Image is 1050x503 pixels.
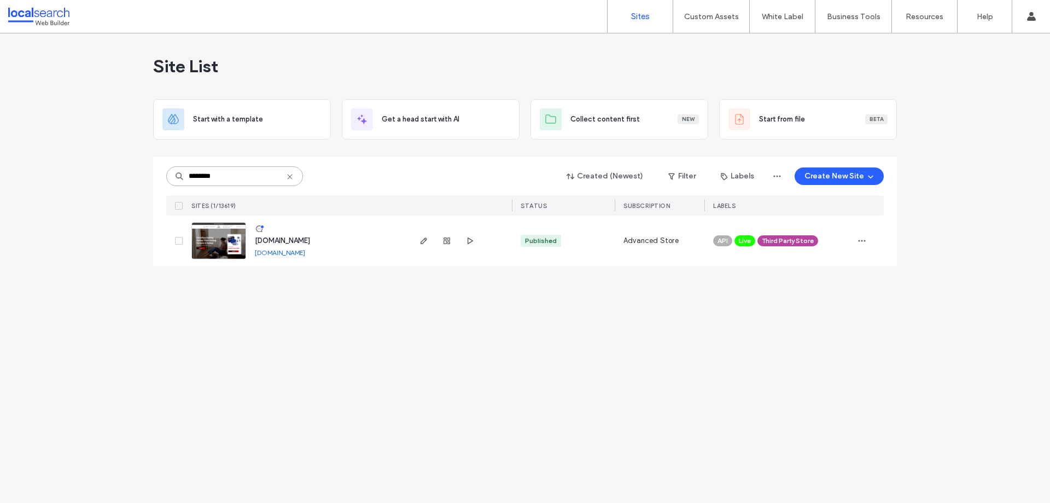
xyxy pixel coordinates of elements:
[342,99,520,140] div: Get a head start with AI
[713,202,736,210] span: LABELS
[193,114,263,125] span: Start with a template
[865,114,888,124] div: Beta
[525,236,557,246] div: Published
[570,114,640,125] span: Collect content first
[657,167,707,185] button: Filter
[759,114,805,125] span: Start from file
[623,235,679,246] span: Advanced Store
[255,236,310,245] a: [DOMAIN_NAME]
[153,55,218,77] span: Site List
[25,8,47,18] span: Help
[678,114,699,124] div: New
[762,236,814,246] span: Third Party Store
[762,12,803,21] label: White Label
[153,99,331,140] div: Start with a template
[906,12,943,21] label: Resources
[255,248,305,257] a: [DOMAIN_NAME]
[977,12,993,21] label: Help
[521,202,547,210] span: STATUS
[382,114,459,125] span: Get a head start with AI
[795,167,884,185] button: Create New Site
[711,167,764,185] button: Labels
[717,236,728,246] span: API
[530,99,708,140] div: Collect content firstNew
[191,202,236,210] span: SITES (1/13619)
[631,11,650,21] label: Sites
[719,99,897,140] div: Start from fileBeta
[557,167,653,185] button: Created (Newest)
[623,202,670,210] span: Subscription
[739,236,751,246] span: Live
[827,12,880,21] label: Business Tools
[684,12,739,21] label: Custom Assets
